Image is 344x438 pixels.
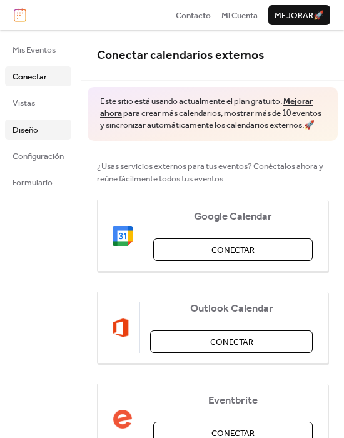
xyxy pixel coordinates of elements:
span: ¿Usas servicios externos para tus eventos? Conéctalos ahora y reúne fácilmente todos tus eventos. [97,160,328,186]
span: Mis Eventos [13,44,56,56]
span: Conectar [211,244,255,257]
img: eventbrite [113,409,133,429]
span: Formulario [13,176,53,189]
span: Google Calendar [153,211,313,223]
a: Mis Eventos [5,39,71,59]
span: Conectar calendarios externos [97,44,264,67]
img: google [113,226,133,246]
span: Diseño [13,124,38,136]
span: Contacto [176,9,211,22]
a: Formulario [5,172,71,192]
img: logo [14,8,26,22]
span: Mi Cuenta [221,9,258,22]
a: Conectar [5,66,71,86]
a: Vistas [5,93,71,113]
span: Vistas [13,97,35,109]
span: Este sitio está usando actualmente el plan gratuito. para crear más calendarios, mostrar más de 1... [100,96,325,131]
a: Diseño [5,120,71,140]
img: outlook [113,318,129,338]
span: Configuración [13,150,64,163]
a: Contacto [176,9,211,21]
span: Outlook Calendar [150,303,313,315]
span: Conectar [210,336,253,349]
button: Conectar [150,330,313,353]
span: mejorar 🚀 [275,9,324,22]
button: Conectar [153,238,313,261]
button: mejorar🚀 [268,5,330,25]
span: Conectar [13,71,47,83]
a: Configuración [5,146,71,166]
a: Mi Cuenta [221,9,258,21]
span: Eventbrite [153,395,313,407]
a: Mejorar ahora [100,93,313,121]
